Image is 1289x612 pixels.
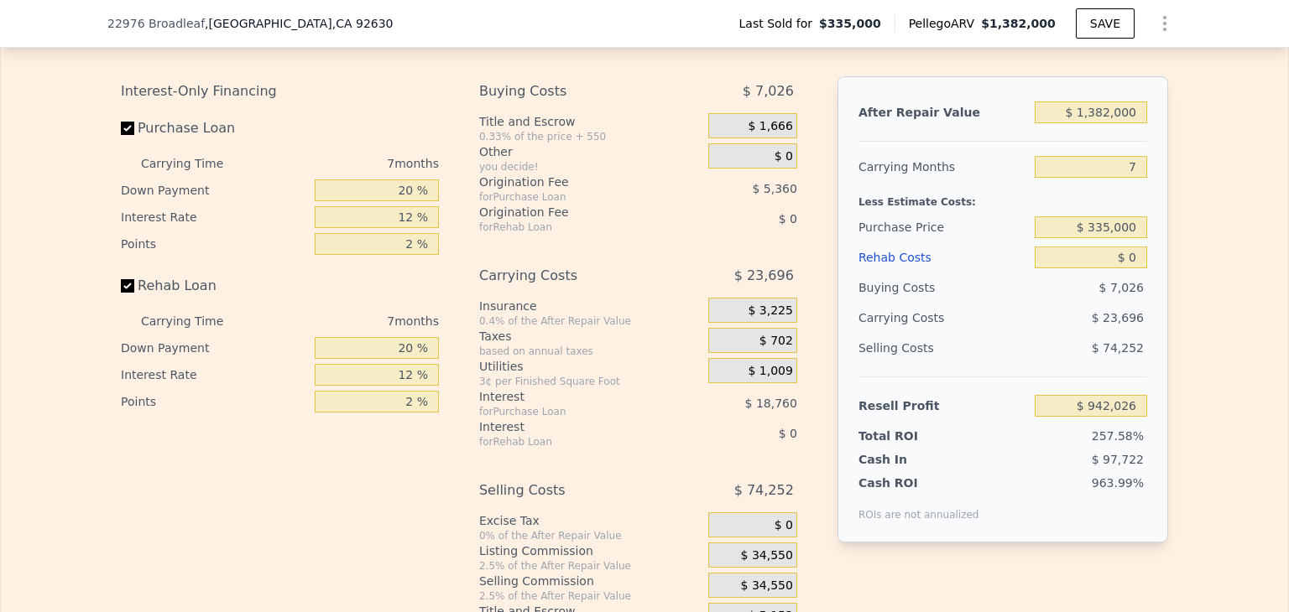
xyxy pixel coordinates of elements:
div: 0.33% of the price + 550 [479,130,702,143]
div: Interest [479,388,666,405]
div: Rehab Costs [858,242,1028,272]
div: Purchase Price [858,212,1028,242]
span: $ 23,696 [1092,311,1144,324]
span: $ 23,696 [734,261,794,291]
div: Listing Commission [479,542,702,559]
div: Excise Tax [479,512,702,529]
div: Down Payment [121,177,308,204]
span: $ 0 [779,212,797,226]
span: 963.99% [1092,476,1144,490]
div: for Rehab Loan [479,220,666,234]
div: Points [121,388,308,415]
div: Carrying Costs [479,261,666,291]
div: Insurance [479,298,702,314]
button: SAVE [1076,8,1135,39]
label: Purchase Loan [121,113,308,143]
div: Points [121,231,308,257]
label: Rehab Loan [121,271,308,301]
span: $ 34,550 [741,548,793,563]
div: Taxes [479,328,702,345]
div: Carrying Time [141,150,250,177]
span: $ 0 [775,149,793,164]
span: $ 5,360 [752,182,796,195]
div: Interest-Only Financing [121,76,439,106]
span: $ 74,252 [1092,341,1144,355]
span: $ 34,550 [741,578,793,594]
div: Cash ROI [858,475,979,491]
div: Utilities [479,358,702,375]
div: Selling Costs [858,333,1028,363]
div: for Purchase Loan [479,405,666,418]
span: $ 7,026 [1099,281,1144,294]
span: $ 0 [775,518,793,533]
div: Less Estimate Costs: [858,182,1147,212]
div: Cash In [858,451,963,468]
div: 7 months [257,308,439,335]
span: $ 1,009 [748,364,792,379]
span: , [GEOGRAPHIC_DATA] [205,15,393,32]
div: Other [479,143,702,160]
div: for Purchase Loan [479,190,666,204]
span: $1,382,000 [981,17,1056,30]
div: Interest [479,418,666,435]
span: Pellego ARV [909,15,982,32]
div: Buying Costs [479,76,666,106]
div: Down Payment [121,335,308,361]
div: 2.5% of the After Repair Value [479,559,702,573]
div: Carrying Time [141,308,250,335]
div: After Repair Value [858,97,1028,127]
div: 0.4% of the After Repair Value [479,314,702,328]
div: Title and Escrow [479,113,702,130]
div: for Rehab Loan [479,435,666,449]
span: $ 7,026 [743,76,794,106]
div: 7 months [257,150,439,177]
div: Carrying Costs [858,303,963,333]
div: Selling Commission [479,573,702,589]
div: Interest Rate [121,361,308,388]
div: Selling Costs [479,475,666,506]
div: you decide! [479,160,702,174]
div: 0% of the After Repair Value [479,529,702,542]
input: Rehab Loan [121,279,134,293]
span: $ 18,760 [745,397,797,410]
span: $ 74,252 [734,475,794,506]
span: $ 97,722 [1092,453,1144,466]
span: $ 702 [759,334,793,349]
span: 257.58% [1092,429,1144,443]
div: based on annual taxes [479,345,702,358]
div: ROIs are not annualized [858,491,979,521]
div: 3¢ per Finished Square Foot [479,375,702,388]
div: Origination Fee [479,204,666,220]
span: $ 1,666 [748,119,792,134]
div: Buying Costs [858,272,1028,303]
div: Origination Fee [479,174,666,190]
span: 22976 Broadleaf [107,15,205,32]
div: Resell Profit [858,391,1028,421]
span: Last Sold for [739,15,820,32]
div: Carrying Months [858,152,1028,182]
div: Total ROI [858,428,963,444]
div: 2.5% of the After Repair Value [479,589,702,603]
span: , CA 92630 [332,17,394,30]
span: $335,000 [819,15,881,32]
span: $ 3,225 [748,303,792,319]
span: $ 0 [779,427,797,440]
div: Interest Rate [121,204,308,231]
input: Purchase Loan [121,122,134,135]
button: Show Options [1148,7,1182,40]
